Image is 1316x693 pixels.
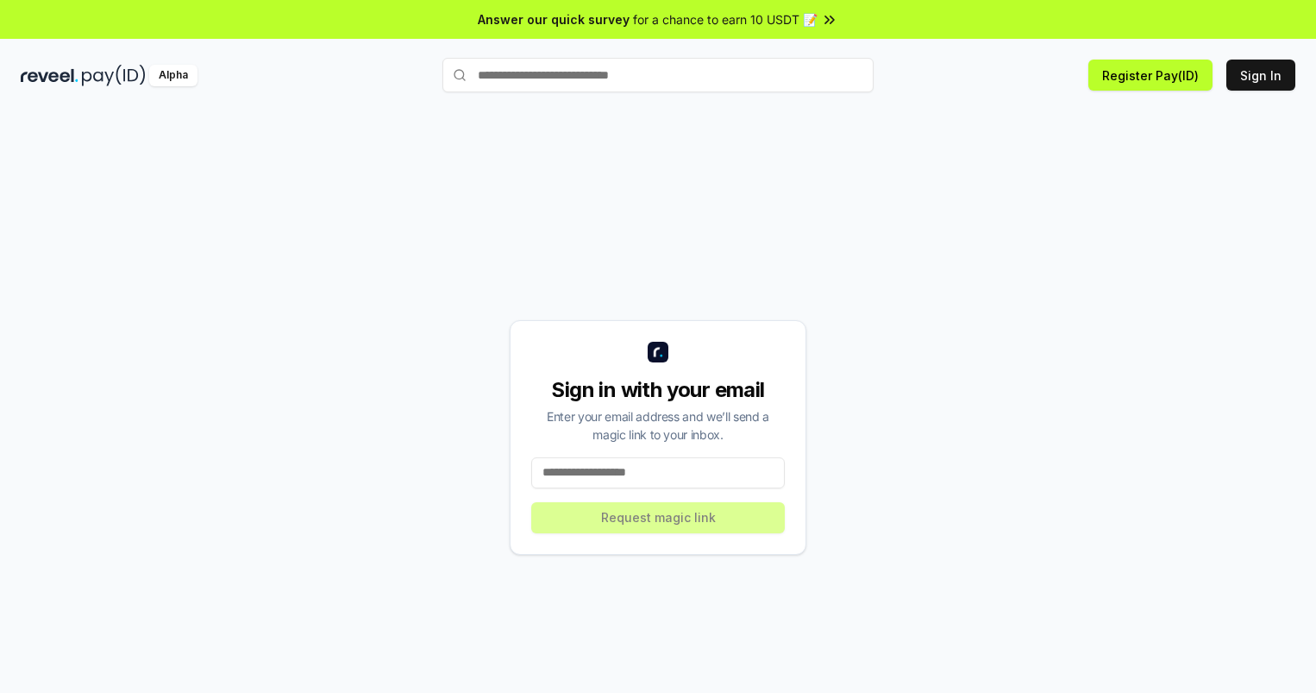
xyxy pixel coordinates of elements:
button: Register Pay(ID) [1088,60,1213,91]
button: Sign In [1226,60,1295,91]
div: Enter your email address and we’ll send a magic link to your inbox. [531,407,785,444]
img: reveel_dark [21,65,78,86]
div: Sign in with your email [531,376,785,404]
span: Answer our quick survey [478,10,630,28]
img: logo_small [648,342,668,362]
img: pay_id [82,65,146,86]
span: for a chance to earn 10 USDT 📝 [633,10,818,28]
div: Alpha [149,65,197,86]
